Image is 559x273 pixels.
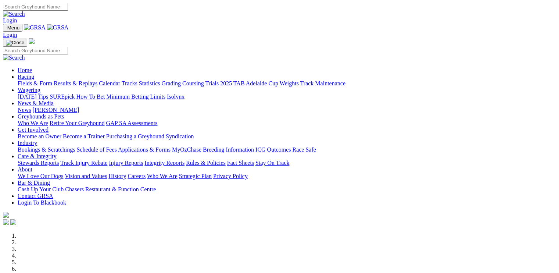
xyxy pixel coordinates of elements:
[144,160,184,166] a: Integrity Reports
[6,40,24,46] img: Close
[18,160,556,166] div: Care & Integrity
[18,107,556,113] div: News & Media
[3,3,68,11] input: Search
[18,113,64,120] a: Greyhounds as Pets
[18,199,66,206] a: Login To Blackbook
[76,93,105,100] a: How To Bet
[182,80,204,86] a: Coursing
[18,93,48,100] a: [DATE] Tips
[203,146,254,153] a: Breeding Information
[213,173,248,179] a: Privacy Policy
[139,80,160,86] a: Statistics
[76,146,117,153] a: Schedule of Fees
[18,173,556,180] div: About
[3,11,25,17] img: Search
[18,166,32,173] a: About
[106,120,158,126] a: GAP SA Assessments
[63,133,105,139] a: Become a Trainer
[18,80,556,87] div: Racing
[280,80,299,86] a: Weights
[255,146,291,153] a: ICG Outcomes
[292,146,316,153] a: Race Safe
[99,80,120,86] a: Calendar
[167,93,184,100] a: Isolynx
[24,24,46,31] img: GRSA
[172,146,201,153] a: MyOzChase
[18,186,556,193] div: Bar & Dining
[3,212,9,218] img: logo-grsa-white.png
[255,160,289,166] a: Stay On Track
[220,80,278,86] a: 2025 TAB Adelaide Cup
[10,219,16,225] img: twitter.svg
[162,80,181,86] a: Grading
[60,160,107,166] a: Track Injury Rebate
[3,219,9,225] img: facebook.svg
[18,193,53,199] a: Contact GRSA
[29,38,35,44] img: logo-grsa-white.png
[300,80,345,86] a: Track Maintenance
[50,93,75,100] a: SUREpick
[18,146,556,153] div: Industry
[47,24,69,31] img: GRSA
[18,87,40,93] a: Wagering
[227,160,254,166] a: Fact Sheets
[54,80,97,86] a: Results & Replays
[118,146,171,153] a: Applications & Forms
[179,173,212,179] a: Strategic Plan
[106,93,165,100] a: Minimum Betting Limits
[18,120,556,127] div: Greyhounds as Pets
[18,146,75,153] a: Bookings & Scratchings
[18,127,49,133] a: Get Involved
[18,80,52,86] a: Fields & Form
[18,67,32,73] a: Home
[18,153,57,159] a: Care & Integrity
[18,93,556,100] div: Wagering
[109,160,143,166] a: Injury Reports
[18,173,63,179] a: We Love Our Dogs
[18,133,61,139] a: Become an Owner
[3,54,25,61] img: Search
[128,173,146,179] a: Careers
[32,107,79,113] a: [PERSON_NAME]
[3,39,27,47] button: Toggle navigation
[3,32,17,38] a: Login
[65,173,107,179] a: Vision and Values
[18,100,54,106] a: News & Media
[7,25,19,31] span: Menu
[3,47,68,54] input: Search
[3,17,17,24] a: Login
[18,160,59,166] a: Stewards Reports
[18,107,31,113] a: News
[50,120,105,126] a: Retire Your Greyhound
[18,133,556,140] div: Get Involved
[205,80,219,86] a: Trials
[186,160,226,166] a: Rules & Policies
[18,74,34,80] a: Racing
[3,24,22,32] button: Toggle navigation
[147,173,178,179] a: Who We Are
[65,186,156,192] a: Chasers Restaurant & Function Centre
[108,173,126,179] a: History
[122,80,137,86] a: Tracks
[18,180,50,186] a: Bar & Dining
[18,140,37,146] a: Industry
[166,133,194,139] a: Syndication
[106,133,164,139] a: Purchasing a Greyhound
[18,120,48,126] a: Who We Are
[18,186,64,192] a: Cash Up Your Club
